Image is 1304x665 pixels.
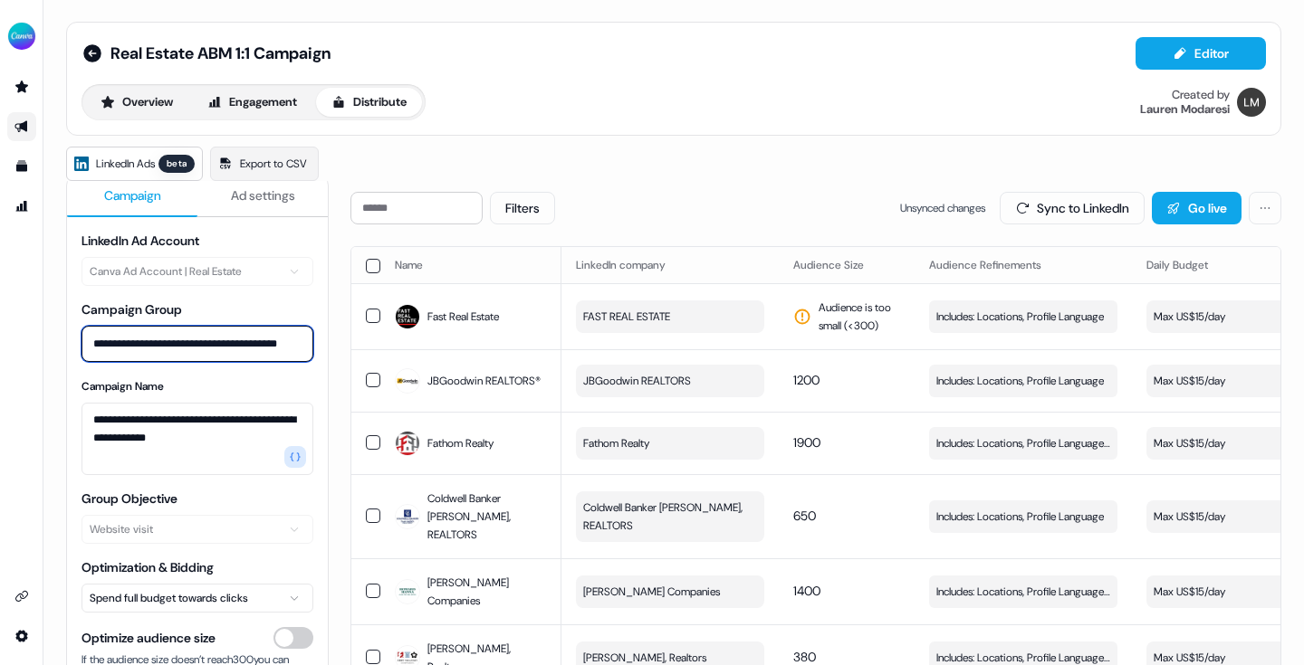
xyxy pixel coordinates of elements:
[1000,192,1145,224] button: Sync to LinkedIn
[576,575,764,608] button: [PERSON_NAME] Companies
[929,365,1117,397] button: Includes: Locations, Profile Language
[85,88,188,117] button: Overview
[561,247,779,283] th: LinkedIn company
[81,379,164,394] label: Campaign Name
[81,301,182,318] label: Campaign Group
[929,500,1117,533] button: Includes: Locations, Profile Language
[793,372,820,388] span: 1200
[936,434,1110,452] span: Includes: Locations, Profile Language, Job Functions / Excludes: Job Levels
[316,88,422,117] button: Distribute
[7,152,36,181] a: Go to templates
[490,192,555,224] button: Filters
[583,434,649,452] span: Fathom Realty
[7,622,36,651] a: Go to integrations
[583,372,691,390] span: JBGoodwin REALTORS
[427,489,547,544] span: Coldwell Banker [PERSON_NAME], REALTORS
[1136,46,1266,65] a: Editor
[7,72,36,101] a: Go to prospects
[81,490,177,507] label: Group Objective
[576,365,764,397] button: JBGoodwin REALTORS
[96,155,155,173] span: LinkedIn Ads
[576,427,764,460] button: Fathom Realty
[81,629,216,647] span: Optimize audience size
[793,508,816,524] span: 650
[936,372,1104,390] span: Includes: Locations, Profile Language
[915,247,1132,283] th: Audience Refinements
[81,233,199,249] label: LinkedIn Ad Account
[936,308,1104,326] span: Includes: Locations, Profile Language
[427,574,547,610] span: [PERSON_NAME] Companies
[1140,102,1230,117] div: Lauren Modaresi
[583,308,670,326] span: FAST REAL ESTATE
[793,583,820,599] span: 1400
[793,649,816,665] span: 380
[929,300,1117,333] button: Includes: Locations, Profile Language
[66,147,203,181] a: LinkedIn Adsbeta
[273,627,313,649] button: Optimize audience size
[380,247,561,283] th: Name
[427,372,541,390] span: JBGoodwin REALTORS®
[1249,192,1281,224] button: More actions
[104,186,161,204] span: Campaign
[81,559,214,575] label: Optimization & Bidding
[900,199,985,217] span: Unsynced changes
[7,192,36,221] a: Go to attribution
[583,583,720,601] span: [PERSON_NAME] Companies
[1136,37,1266,70] button: Editor
[576,491,764,542] button: Coldwell Banker [PERSON_NAME], REALTORS
[427,308,499,326] span: Fast Real Estate
[192,88,312,117] button: Engagement
[158,155,195,173] div: beta
[110,43,331,64] span: Real Estate ABM 1:1 Campaign
[1172,88,1230,102] div: Created by
[936,583,1110,601] span: Includes: Locations, Profile Language, Job Functions / Excludes: Job Levels
[779,247,915,283] th: Audience Size
[936,508,1104,526] span: Includes: Locations, Profile Language
[793,434,820,451] span: 1900
[929,427,1117,460] button: Includes: Locations, Profile Language, Job Functions / Excludes: Job Levels
[819,299,900,335] span: Audience is too small (< 300 )
[7,582,36,611] a: Go to integrations
[240,155,307,173] span: Export to CSV
[7,112,36,141] a: Go to outbound experience
[1152,192,1242,224] button: Go live
[1237,88,1266,117] img: Lauren
[231,186,295,204] span: Ad settings
[427,434,494,452] span: Fathom Realty
[210,147,319,181] a: Export to CSV
[576,300,764,333] button: FAST REAL ESTATE
[929,575,1117,608] button: Includes: Locations, Profile Language, Job Functions / Excludes: Job Levels
[583,499,753,535] span: Coldwell Banker [PERSON_NAME], REALTORS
